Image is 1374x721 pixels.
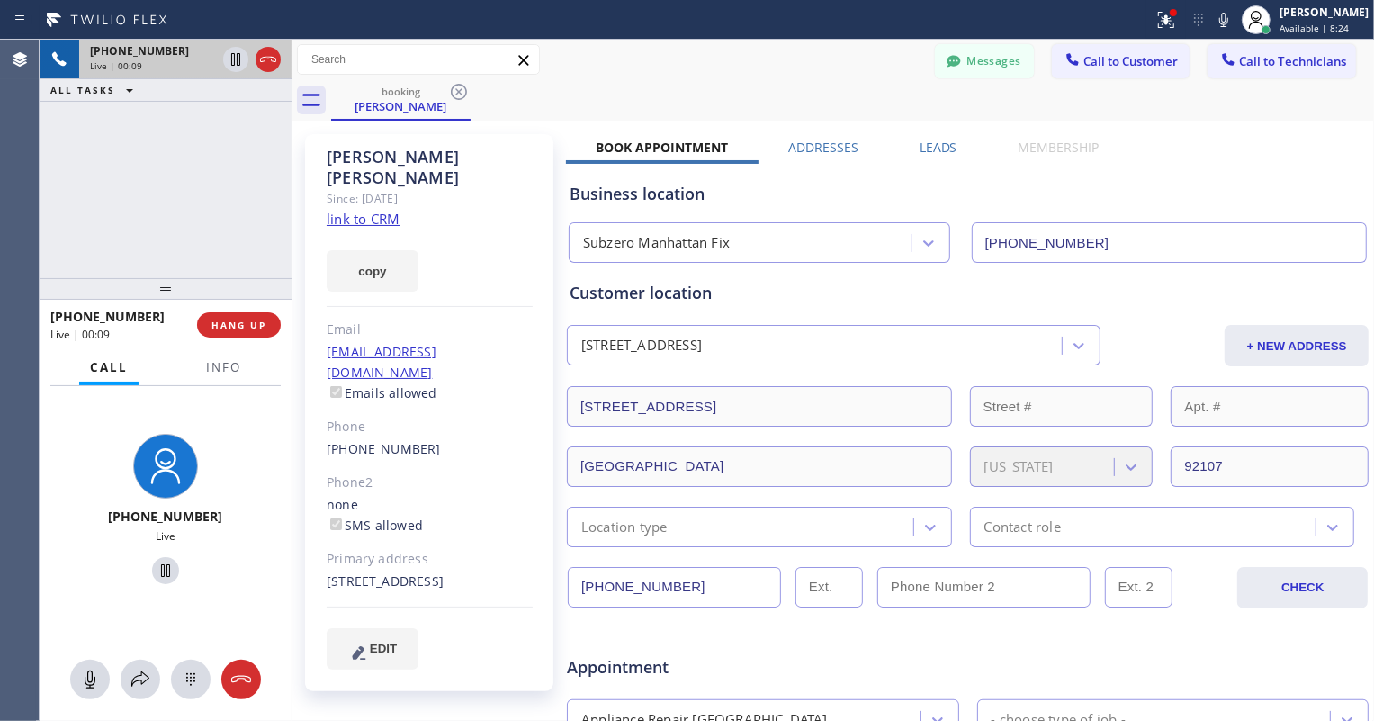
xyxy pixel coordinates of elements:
[795,567,863,608] input: Ext.
[567,446,952,487] input: City
[327,417,533,437] div: Phone
[90,59,142,72] span: Live | 00:09
[327,188,533,209] div: Since: [DATE]
[327,343,436,381] a: [EMAIL_ADDRESS][DOMAIN_NAME]
[1171,446,1369,487] input: ZIP
[327,440,441,457] a: [PHONE_NUMBER]
[70,660,110,699] button: Mute
[1225,325,1369,366] button: + NEW ADDRESS
[1280,22,1349,34] span: Available | 8:24
[327,495,533,536] div: none
[570,281,1366,305] div: Customer location
[567,386,952,427] input: Address
[1171,386,1369,427] input: Apt. #
[90,359,128,375] span: Call
[327,210,400,228] a: link to CRM
[330,518,342,530] input: SMS allowed
[197,312,281,338] button: HANG UP
[298,45,539,74] input: Search
[789,139,859,156] label: Addresses
[330,386,342,398] input: Emails allowed
[327,572,533,592] div: [STREET_ADDRESS]
[221,660,261,699] button: Hang up
[327,473,533,493] div: Phone2
[152,557,179,584] button: Hold Customer
[581,336,702,356] div: [STREET_ADDRESS]
[256,47,281,72] button: Hang up
[568,567,781,608] input: Phone Number
[583,233,730,254] div: Subzero Manhattan Fix
[1105,567,1172,608] input: Ext. 2
[1237,567,1368,608] button: CHECK
[1211,7,1236,32] button: Mute
[327,250,418,292] button: copy
[50,84,115,96] span: ALL TASKS
[50,308,165,325] span: [PHONE_NUMBER]
[935,44,1034,78] button: Messages
[333,85,469,98] div: booking
[156,528,175,544] span: Live
[327,147,533,188] div: [PERSON_NAME] [PERSON_NAME]
[984,517,1061,537] div: Contact role
[121,660,160,699] button: Open directory
[581,517,668,537] div: Location type
[567,655,831,680] span: Appointment
[920,139,957,156] label: Leads
[570,182,1366,206] div: Business location
[211,319,266,331] span: HANG UP
[90,43,189,59] span: [PHONE_NUMBER]
[877,567,1091,608] input: Phone Number 2
[109,508,223,525] span: [PHONE_NUMBER]
[597,139,729,156] label: Book Appointment
[327,384,437,401] label: Emails allowed
[1018,139,1099,156] label: Membership
[40,79,151,101] button: ALL TASKS
[79,350,139,385] button: Call
[327,628,418,670] button: EDIT
[1208,44,1356,78] button: Call to Technicians
[1239,53,1346,69] span: Call to Technicians
[970,386,1154,427] input: Street #
[327,517,423,534] label: SMS allowed
[206,359,241,375] span: Info
[1083,53,1178,69] span: Call to Customer
[1280,5,1369,20] div: [PERSON_NAME]
[327,320,533,340] div: Email
[223,47,248,72] button: Hold Customer
[327,549,533,570] div: Primary address
[50,327,110,342] span: Live | 00:09
[195,350,252,385] button: Info
[333,80,469,119] div: Eugene Bergerson
[370,642,397,655] span: EDIT
[972,222,1368,263] input: Phone Number
[171,660,211,699] button: Open dialpad
[333,98,469,114] div: [PERSON_NAME]
[1052,44,1190,78] button: Call to Customer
